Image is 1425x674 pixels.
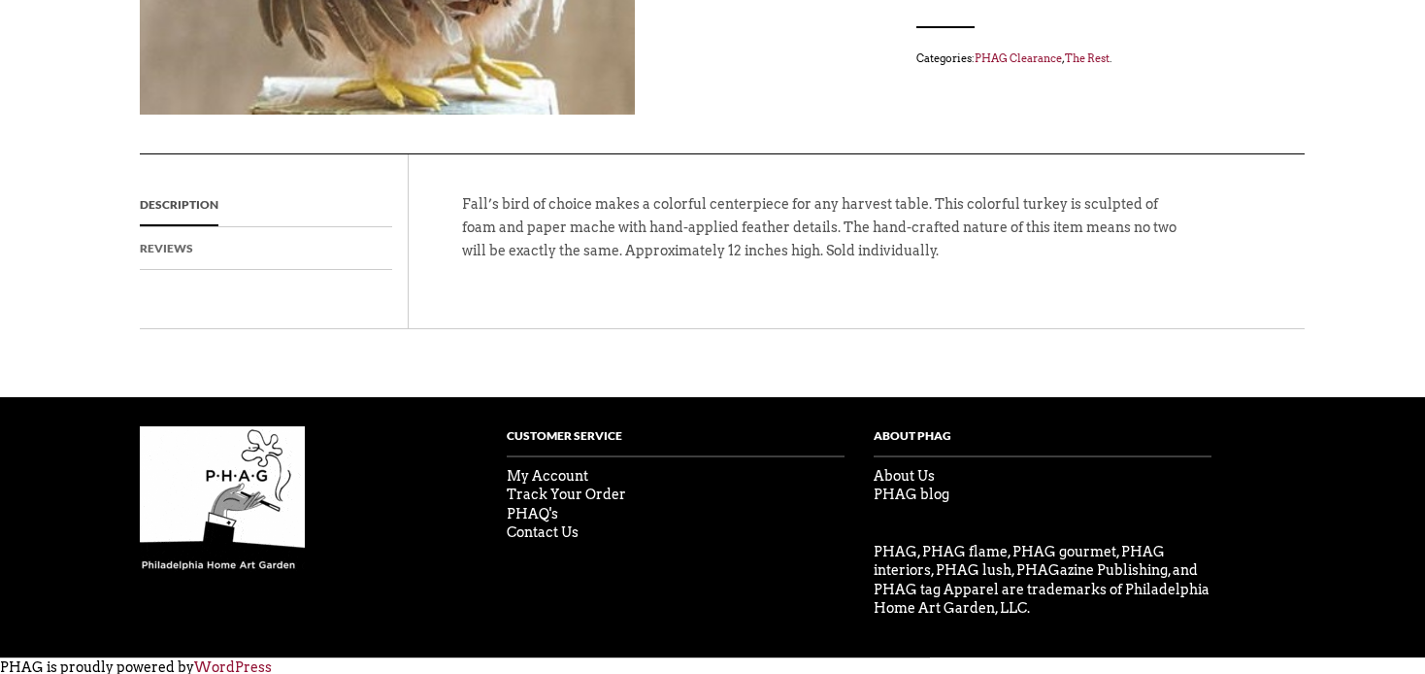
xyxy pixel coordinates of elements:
a: My Account [507,468,588,484]
a: About Us [874,468,935,484]
img: phag-logo-compressor.gif [140,426,305,572]
a: Contact Us [507,524,579,540]
a: The Rest [1065,51,1110,65]
a: PHAQ's [507,506,558,522]
a: PHAG blog [874,487,949,502]
a: PHAG Clearance [975,51,1062,65]
a: Description [140,184,218,226]
h4: About PHag [874,426,1211,457]
a: Track Your Order [507,487,626,502]
a: Reviews [140,227,193,270]
p: Fall’s bird of choice makes a colorful centerpiece for any harvest table. This colorful turkey is... [462,193,1180,282]
span: Categories: , . [916,48,1285,69]
p: PHAG, PHAG flame, PHAG gourmet, PHAG interiors, PHAG lush, PHAGazine Publishing, and PHAG tag App... [874,543,1211,619]
h4: Customer Service [507,426,845,457]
